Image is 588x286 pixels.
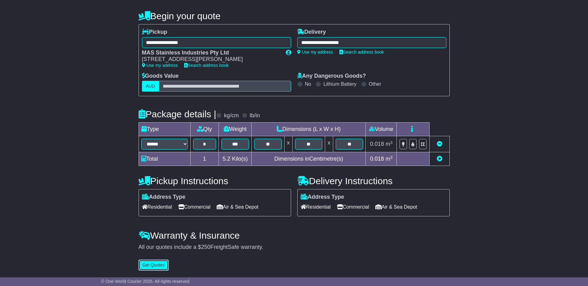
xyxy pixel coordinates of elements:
[252,152,366,166] td: Dimensions in Centimetre(s)
[366,123,397,136] td: Volume
[139,176,291,186] h4: Pickup Instructions
[386,156,393,162] span: m
[184,63,229,68] a: Search address book
[250,112,260,119] label: lb/in
[390,155,393,160] sup: 3
[142,63,178,68] a: Use my address
[190,152,219,166] td: 1
[139,11,450,21] h4: Begin your quote
[223,156,230,162] span: 5.2
[301,202,331,212] span: Residential
[325,136,333,152] td: x
[323,81,356,87] label: Lithium Battery
[224,112,239,119] label: kg/cm
[252,123,366,136] td: Dimensions (L x W x H)
[301,194,344,201] label: Address Type
[297,50,333,54] a: Use my address
[142,73,179,80] label: Goods Value
[369,81,381,87] label: Other
[375,202,417,212] span: Air & Sea Depot
[370,141,384,147] span: 0.018
[142,81,159,92] label: AUD
[370,156,384,162] span: 0.018
[437,156,442,162] a: Add new item
[139,123,190,136] td: Type
[201,244,210,250] span: 250
[178,202,210,212] span: Commercial
[190,123,219,136] td: Qty
[217,202,259,212] span: Air & Sea Depot
[297,176,450,186] h4: Delivery Instructions
[142,50,280,56] div: MAS Stainless Industries Pty Ltd
[142,56,280,63] div: [STREET_ADDRESS][PERSON_NAME]
[390,140,393,145] sup: 3
[305,81,311,87] label: No
[219,123,252,136] td: Weight
[339,50,384,54] a: Search address book
[101,279,191,284] span: © One World Courier 2025. All rights reserved.
[142,29,167,36] label: Pickup
[437,141,442,147] a: Remove this item
[337,202,369,212] span: Commercial
[297,73,366,80] label: Any Dangerous Goods?
[139,109,216,119] h4: Package details |
[297,29,326,36] label: Delivery
[139,230,450,240] h4: Warranty & Insurance
[139,244,450,251] div: All our quotes include a $ FreightSafe warranty.
[386,141,393,147] span: m
[219,152,252,166] td: Kilo(s)
[142,202,172,212] span: Residential
[284,136,292,152] td: x
[139,260,169,271] button: Get Quotes
[139,152,190,166] td: Total
[142,194,186,201] label: Address Type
